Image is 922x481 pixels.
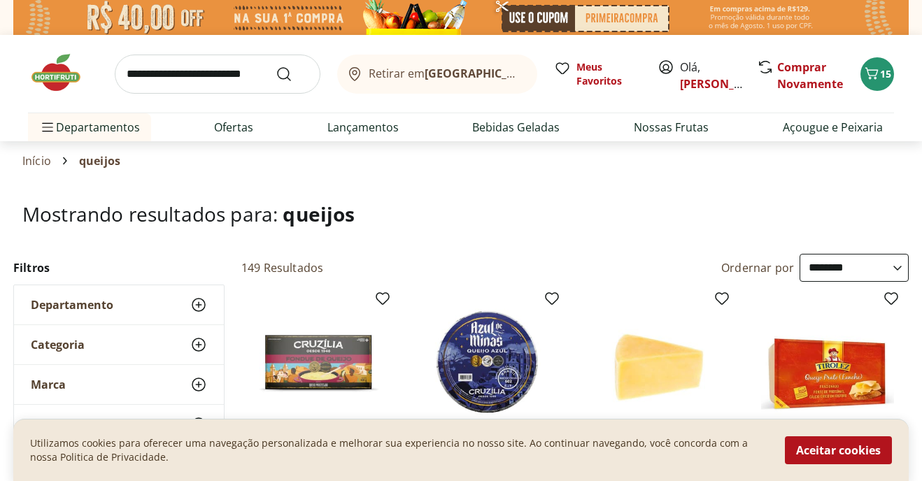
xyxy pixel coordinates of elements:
[39,110,140,144] span: Departamentos
[31,298,113,312] span: Departamento
[31,338,85,352] span: Categoria
[31,378,66,392] span: Marca
[283,201,355,227] span: queijos
[22,203,900,225] h1: Mostrando resultados para:
[680,76,771,92] a: [PERSON_NAME]
[422,296,555,429] img: Queijo Gorgonzola Azul de Minas Cruzília Unidade
[14,405,224,444] button: Preço
[337,55,537,94] button: Retirar em[GEOGRAPHIC_DATA]/[GEOGRAPHIC_DATA]
[13,254,225,282] h2: Filtros
[425,66,660,81] b: [GEOGRAPHIC_DATA]/[GEOGRAPHIC_DATA]
[721,260,794,275] label: Ordernar por
[554,60,641,88] a: Meus Favoritos
[31,417,62,431] span: Preço
[28,52,98,94] img: Hortifruti
[472,119,560,136] a: Bebidas Geladas
[783,119,883,136] a: Açougue e Peixaria
[214,119,253,136] a: Ofertas
[39,110,56,144] button: Menu
[880,67,891,80] span: 15
[79,155,120,167] span: queijos
[253,296,385,429] img: Fondue de Queijo Cruzilia 400g
[327,119,399,136] a: Lançamentos
[241,260,323,275] h2: 149 Resultados
[22,155,51,167] a: Início
[680,59,742,92] span: Olá,
[761,296,894,429] img: Queijo Prato Fatiado Tirolez
[115,55,320,94] input: search
[14,325,224,364] button: Categoria
[785,436,892,464] button: Aceitar cookies
[860,57,894,91] button: Carrinho
[369,67,523,80] span: Retirar em
[276,66,309,82] button: Submit Search
[14,285,224,324] button: Departamento
[777,59,843,92] a: Comprar Novamente
[14,365,224,404] button: Marca
[30,436,768,464] p: Utilizamos cookies para oferecer uma navegação personalizada e melhorar sua experiencia no nosso ...
[592,296,725,429] img: Queijo Parmesão Reserva Fracionado Basel
[576,60,641,88] span: Meus Favoritos
[634,119,709,136] a: Nossas Frutas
